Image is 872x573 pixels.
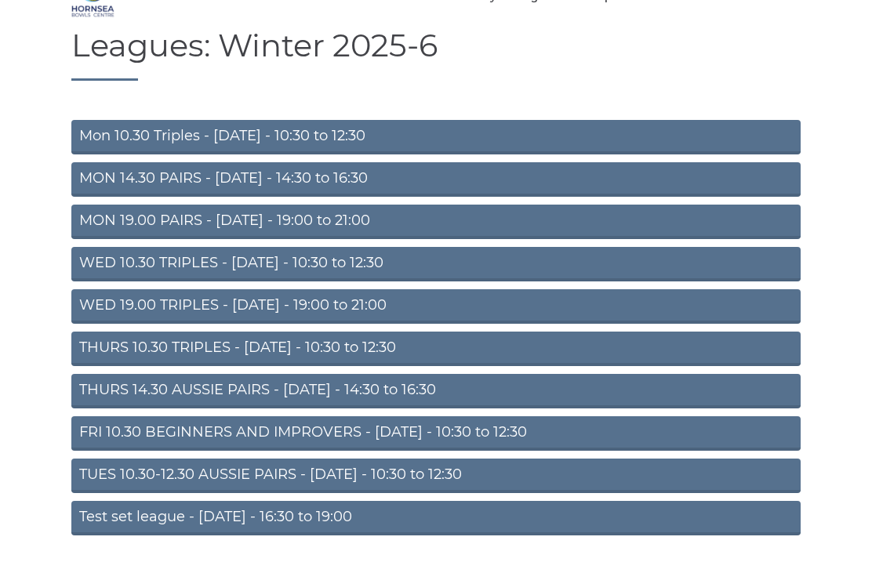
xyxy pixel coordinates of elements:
[71,501,801,535] a: Test set league - [DATE] - 16:30 to 19:00
[71,374,801,408] a: THURS 14.30 AUSSIE PAIRS - [DATE] - 14:30 to 16:30
[71,416,801,451] a: FRI 10.30 BEGINNERS AND IMPROVERS - [DATE] - 10:30 to 12:30
[71,332,801,366] a: THURS 10.30 TRIPLES - [DATE] - 10:30 to 12:30
[71,459,801,493] a: TUES 10.30-12.30 AUSSIE PAIRS - [DATE] - 10:30 to 12:30
[71,120,801,154] a: Mon 10.30 Triples - [DATE] - 10:30 to 12:30
[71,28,801,81] h1: Leagues: Winter 2025-6
[71,205,801,239] a: MON 19.00 PAIRS - [DATE] - 19:00 to 21:00
[71,247,801,281] a: WED 10.30 TRIPLES - [DATE] - 10:30 to 12:30
[71,289,801,324] a: WED 19.00 TRIPLES - [DATE] - 19:00 to 21:00
[71,162,801,197] a: MON 14.30 PAIRS - [DATE] - 14:30 to 16:30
